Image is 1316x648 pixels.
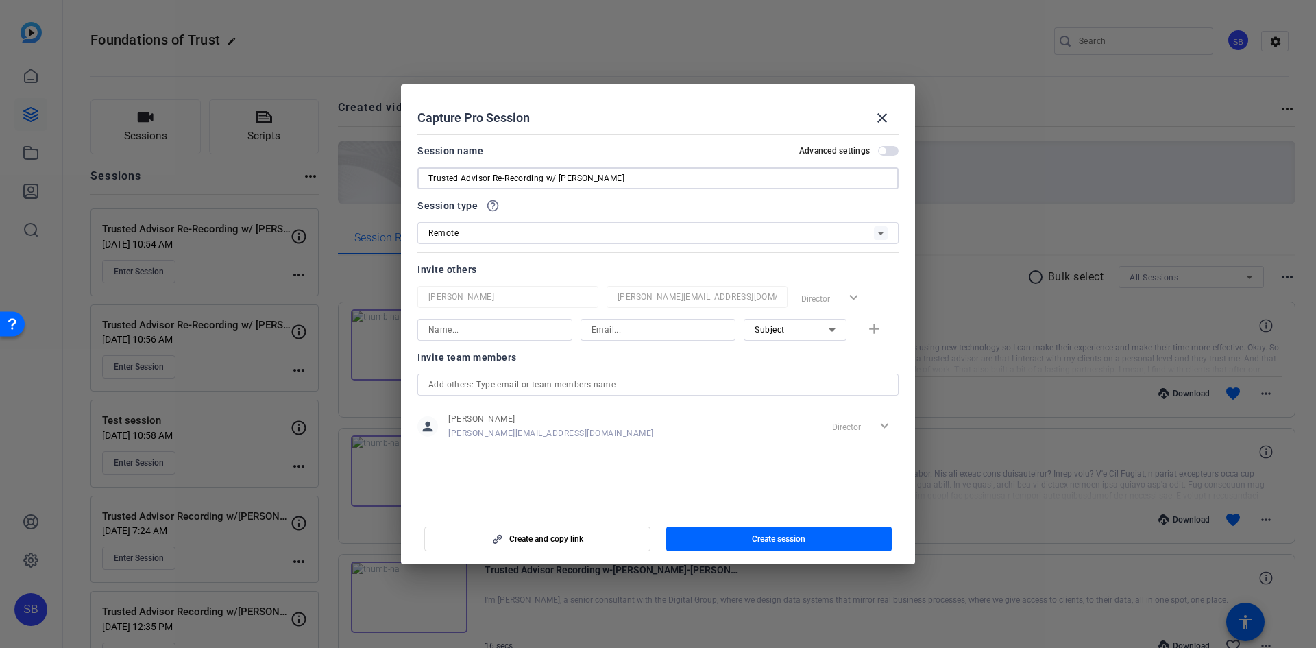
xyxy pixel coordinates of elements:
[592,322,724,338] input: Email...
[424,527,650,551] button: Create and copy link
[486,199,500,213] mat-icon: help_outline
[417,101,899,134] div: Capture Pro Session
[417,261,899,278] div: Invite others
[666,527,892,551] button: Create session
[417,143,483,159] div: Session name
[428,228,459,238] span: Remote
[428,322,561,338] input: Name...
[417,197,478,214] span: Session type
[428,289,587,305] input: Name...
[428,170,888,187] input: Enter Session Name
[428,376,888,393] input: Add others: Type email or team members name
[755,325,785,335] span: Subject
[417,416,438,437] mat-icon: person
[448,413,654,424] span: [PERSON_NAME]
[874,110,890,126] mat-icon: close
[618,289,777,305] input: Email...
[799,145,870,156] h2: Advanced settings
[448,428,654,439] span: [PERSON_NAME][EMAIL_ADDRESS][DOMAIN_NAME]
[509,533,583,544] span: Create and copy link
[417,349,899,365] div: Invite team members
[752,533,805,544] span: Create session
